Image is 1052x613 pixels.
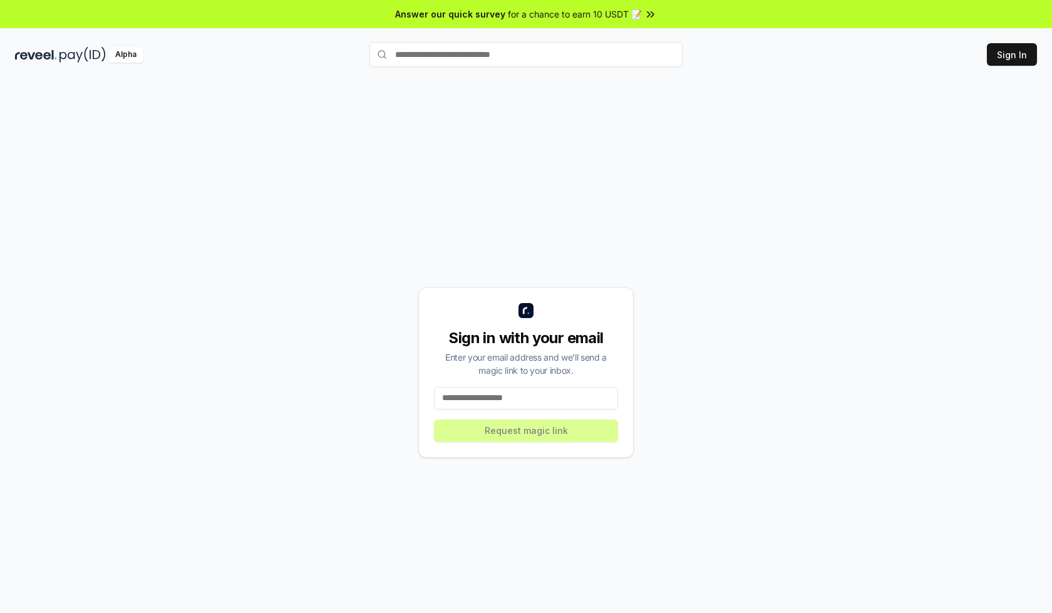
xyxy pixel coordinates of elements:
[108,47,143,63] div: Alpha
[518,303,534,318] img: logo_small
[434,351,618,377] div: Enter your email address and we’ll send a magic link to your inbox.
[15,47,57,63] img: reveel_dark
[395,8,505,21] span: Answer our quick survey
[987,43,1037,66] button: Sign In
[434,328,618,348] div: Sign in with your email
[508,8,642,21] span: for a chance to earn 10 USDT 📝
[59,47,106,63] img: pay_id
